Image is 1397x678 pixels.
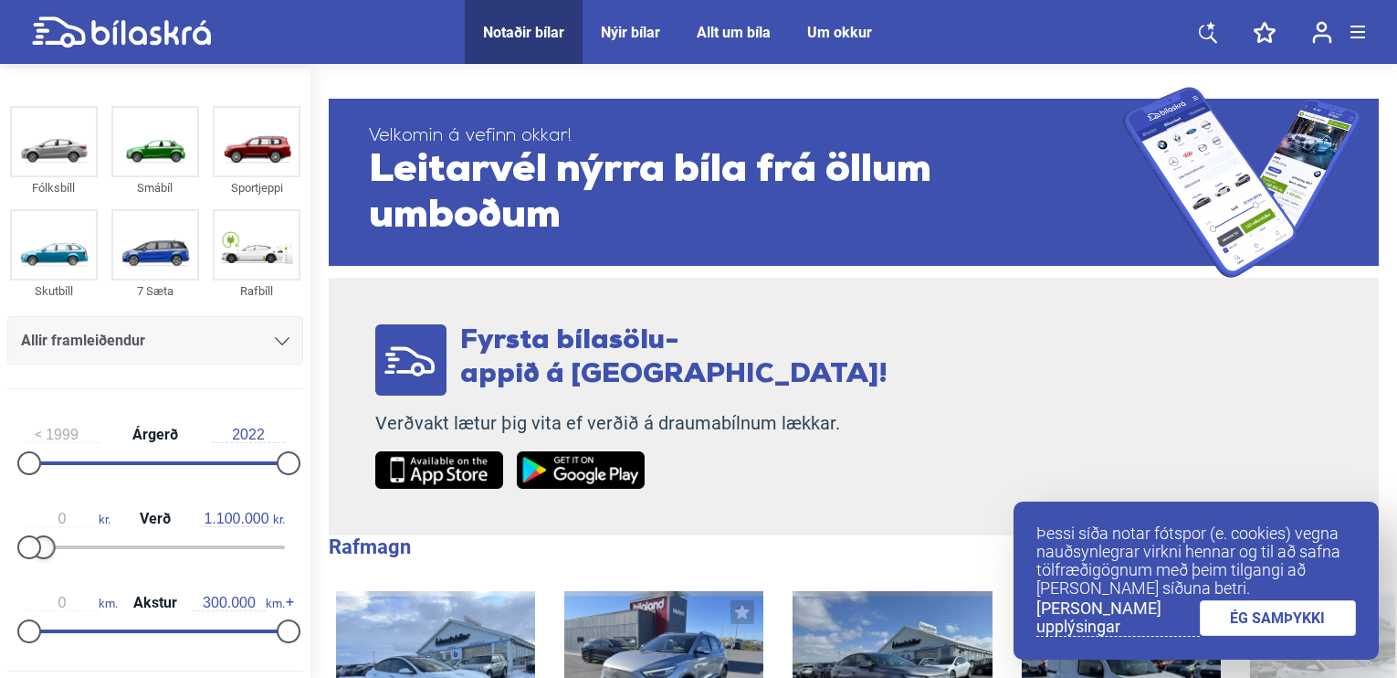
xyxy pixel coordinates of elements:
span: Akstur [129,596,182,610]
span: km. [193,595,285,611]
a: Nýir bílar [601,24,660,41]
div: Rafbíll [213,281,300,302]
a: Allt um bíla [697,24,771,41]
span: Allir framleiðendur [21,328,145,354]
span: kr. [200,511,285,527]
div: Fólksbíll [10,177,98,198]
span: Leitarvél nýrra bíla frá öllum umboðum [369,148,1123,239]
div: 7 Sæta [111,281,199,302]
p: Þessi síða notar fótspor (e. cookies) vegna nauðsynlegrar virkni hennar og til að safna tölfræðig... [1036,524,1356,598]
img: user-login.svg [1312,21,1332,44]
a: [PERSON_NAME] upplýsingar [1036,599,1200,637]
span: Verð [135,512,175,526]
span: km. [26,595,118,611]
span: Velkomin á vefinn okkar! [369,125,1123,148]
a: ÉG SAMÞYKKI [1200,600,1357,636]
a: Velkomin á vefinn okkar!Leitarvél nýrra bíla frá öllum umboðum [329,87,1379,278]
b: Rafmagn [329,535,411,558]
div: Skutbíll [10,281,98,302]
a: Notaðir bílar [483,24,564,41]
span: Fyrsta bílasölu- appið á [GEOGRAPHIC_DATA]! [460,327,888,389]
p: Verðvakt lætur þig vita ef verðið á draumabílnum lækkar. [375,412,888,435]
span: kr. [26,511,110,527]
div: Sportjeppi [213,177,300,198]
span: Árgerð [128,428,183,442]
div: Smábíl [111,177,199,198]
a: Um okkur [807,24,872,41]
